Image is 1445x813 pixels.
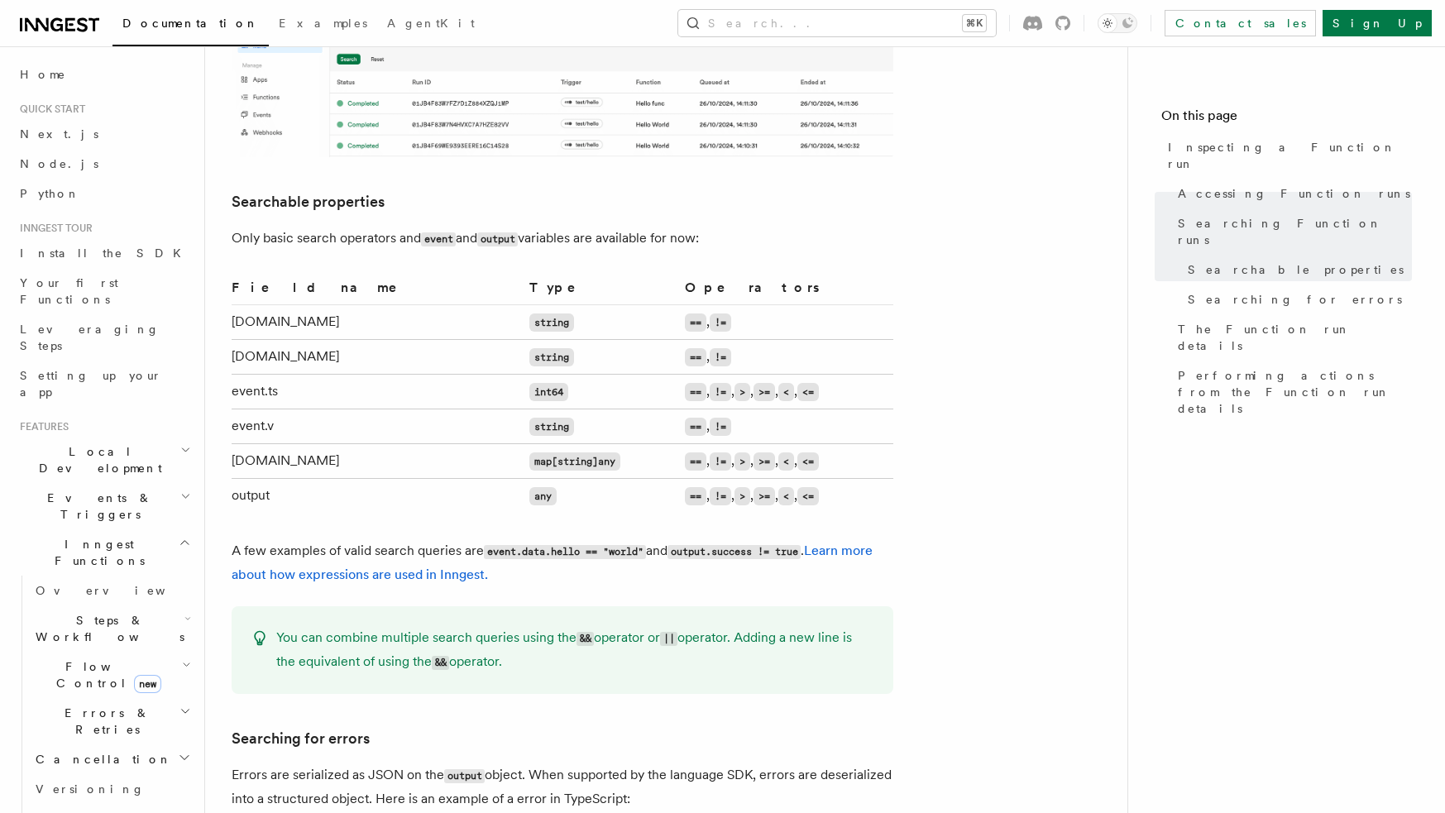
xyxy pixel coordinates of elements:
td: , , , , , [678,479,893,514]
span: Install the SDK [20,246,191,260]
span: The Function run details [1178,321,1412,354]
code: == [685,452,706,471]
code: <= [797,487,819,505]
button: Cancellation [29,744,194,774]
code: string [529,313,574,332]
code: && [577,632,594,646]
span: Setting up your app [20,369,162,399]
button: Inngest Functions [13,529,194,576]
span: Inngest tour [13,222,93,235]
span: Errors & Retries [29,705,179,738]
span: Quick start [13,103,85,116]
span: Local Development [13,443,180,476]
code: <= [797,383,819,401]
button: Flow Controlnew [29,652,194,698]
code: || [660,632,677,646]
a: Leveraging Steps [13,314,194,361]
span: Overview [36,584,206,597]
h4: On this page [1161,106,1412,132]
a: Node.js [13,149,194,179]
code: > [734,487,750,505]
th: Field name [232,277,523,305]
span: AgentKit [387,17,475,30]
code: < [778,487,794,505]
span: Searching for errors [1188,291,1402,308]
code: < [778,452,794,471]
td: , , , , , [678,375,893,409]
a: Inspecting a Function run [1161,132,1412,179]
span: Steps & Workflows [29,612,184,645]
button: Steps & Workflows [29,605,194,652]
p: A few examples of valid search queries are and . [232,539,893,586]
span: Versioning [36,782,145,796]
td: event.v [232,409,523,444]
span: Accessing Function runs [1178,185,1410,202]
code: != [710,452,731,471]
span: Flow Control [29,658,182,691]
a: Sign Up [1323,10,1432,36]
a: Searching for errors [232,727,370,750]
a: Install the SDK [13,238,194,268]
code: int64 [529,383,568,401]
span: Node.js [20,157,98,170]
code: != [710,418,731,436]
a: Contact sales [1165,10,1316,36]
td: [DOMAIN_NAME] [232,340,523,375]
span: Events & Triggers [13,490,180,523]
span: Next.js [20,127,98,141]
a: Your first Functions [13,268,194,314]
a: The Function run details [1171,314,1412,361]
code: == [685,418,706,436]
code: map[string]any [529,452,620,471]
kbd: ⌘K [963,15,986,31]
code: > [734,452,750,471]
code: >= [754,487,775,505]
td: , , , , , [678,444,893,479]
span: Home [20,66,66,83]
button: Events & Triggers [13,483,194,529]
code: <= [797,452,819,471]
code: != [710,313,731,332]
a: Documentation [112,5,269,46]
code: any [529,487,557,505]
span: Searching Function runs [1178,215,1412,248]
code: == [685,313,706,332]
td: , [678,340,893,375]
a: Home [13,60,194,89]
td: event.ts [232,375,523,409]
span: Examples [279,17,367,30]
button: Errors & Retries [29,698,194,744]
code: output.success != true [667,545,801,559]
code: output [477,232,518,246]
code: >= [754,383,775,401]
span: new [134,675,161,693]
code: && [432,656,449,670]
a: Examples [269,5,377,45]
span: Cancellation [29,751,172,768]
a: Versioning [29,774,194,804]
a: Searchable properties [232,190,385,213]
a: Overview [29,576,194,605]
code: event [421,232,456,246]
a: Next.js [13,119,194,149]
span: Inspecting a Function run [1168,139,1412,172]
span: Inngest Functions [13,536,179,569]
td: output [232,479,523,514]
code: != [710,487,731,505]
td: , [678,305,893,340]
button: Search...⌘K [678,10,996,36]
th: Operators [678,277,893,305]
button: Local Development [13,437,194,483]
code: == [685,348,706,366]
p: Errors are serialized as JSON on the object. When supported by the language SDK, errors are deser... [232,763,893,811]
td: , [678,409,893,444]
code: == [685,383,706,401]
code: != [710,348,731,366]
code: string [529,348,574,366]
span: Performing actions from the Function run details [1178,367,1412,417]
code: output [444,769,485,783]
a: Searchable properties [1181,255,1412,285]
code: >= [754,452,775,471]
th: Type [523,277,678,305]
span: Searchable properties [1188,261,1404,278]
